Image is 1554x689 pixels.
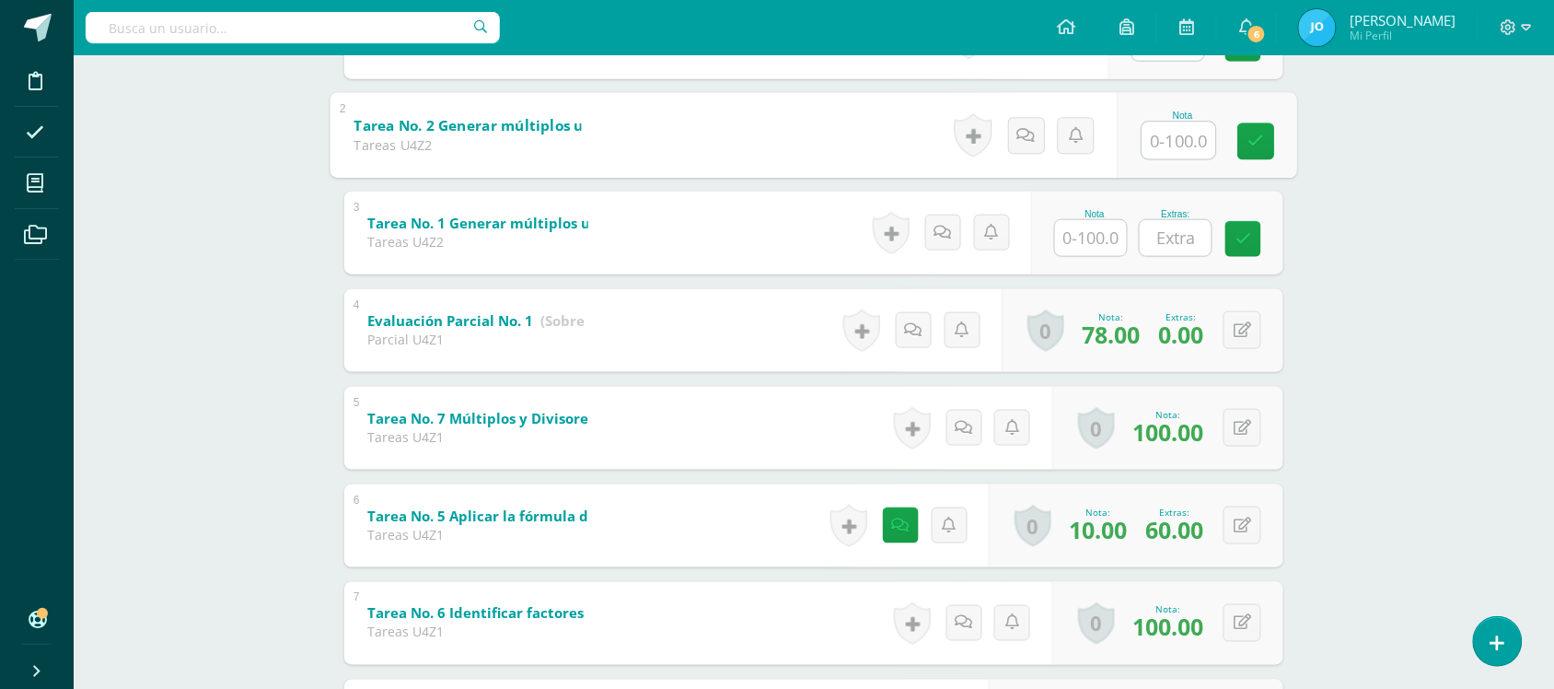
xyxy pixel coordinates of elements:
a: Tarea No. 1 Generar múltiplos usando factores [367,209,789,239]
b: Evaluación Parcial No. 1 [367,311,533,330]
img: 0c5511dc06ee6ae7c7da3ebbca606f85.png [1299,9,1336,46]
input: Extra [1140,220,1212,256]
a: Tarea No. 6 Identificar factores [367,600,680,629]
span: 100.00 [1132,612,1203,643]
span: 0.00 [1158,319,1203,350]
div: Tareas U4Z2 [367,233,588,251]
span: [PERSON_NAME] [1350,11,1455,29]
a: Tarea No. 2 Generar múltiplos usando factores [354,111,788,140]
div: Nota: [1132,603,1203,616]
div: Extras: [1158,310,1203,323]
div: Tareas U4Z2 [354,135,581,154]
span: Mi Perfil [1350,28,1455,43]
span: 60.00 [1145,514,1203,545]
a: Tarea No. 5 Aplicar la fórmula del área a rectángulos; Hallar el área de rectángulos combinados; ... [367,502,1538,531]
div: Nota: [1069,506,1127,519]
div: Extras: [1145,506,1203,519]
input: Busca un usuario... [86,12,500,43]
a: 0 [1015,505,1051,547]
a: Tarea No. 7 Múltiplos y Divisores [367,404,691,434]
b: Tarea No. 7 Múltiplos y Divisores [367,409,595,427]
strong: (Sobre 100.0) [540,311,630,330]
div: Nota [1054,209,1135,219]
div: Nota: [1132,408,1203,421]
a: 0 [1078,407,1115,450]
a: 0 [1078,602,1115,645]
div: Nota [1142,111,1225,121]
b: Tarea No. 1 Generar múltiplos usando factores [367,214,692,232]
div: Tareas U4Z1 [367,526,588,543]
a: Evaluación Parcial No. 1 (Sobre 100.0) [367,307,630,336]
span: 100.00 [1132,416,1203,448]
div: Nota: [1082,310,1140,323]
div: Extras: [1139,209,1212,219]
b: Tarea No. 2 Generar múltiplos usando factores [354,115,689,134]
div: Tareas U4Z1 [367,624,588,641]
input: 0-100.0 [1055,220,1127,256]
span: 6 [1247,24,1267,44]
div: Parcial U4Z1 [367,331,588,348]
a: 0 [1027,309,1064,352]
div: Tareas U4Z1 [367,428,588,446]
b: Tarea No. 6 Identificar factores [367,604,584,623]
b: Tarea No. 5 Aplicar la fórmula del área a rectángulos; Hallar el área de rectángulos combinados; ... [367,507,1442,525]
span: 78.00 [1082,319,1140,350]
input: 0-100.0 [1142,122,1216,158]
span: 10.00 [1069,514,1127,545]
